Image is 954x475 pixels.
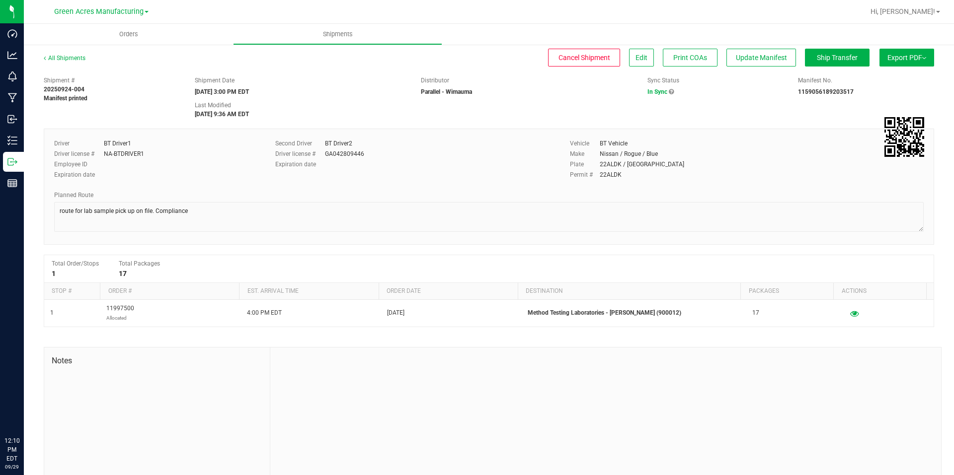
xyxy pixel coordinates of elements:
span: Hi, [PERSON_NAME]! [871,7,935,15]
span: [DATE] [387,308,404,318]
strong: [DATE] 9:36 AM EDT [195,111,249,118]
label: Driver [54,139,104,148]
inline-svg: Analytics [7,50,17,60]
span: 1 [50,308,54,318]
qrcode: 20250924-004 [884,117,924,157]
th: Packages [740,283,833,300]
label: Plate [570,160,600,169]
p: 09/29 [4,463,19,471]
label: Second Driver [275,139,325,148]
div: Nissan / Rogue / Blue [600,149,658,158]
button: Print COAs [663,49,717,67]
th: Est. arrival time [239,283,378,300]
span: In Sync [647,88,667,95]
label: Manifest No. [798,76,832,85]
strong: [DATE] 3:00 PM EDT [195,88,249,95]
span: 4:00 PM EDT [247,308,282,318]
th: Order date [379,283,518,300]
span: Notes [52,355,262,367]
inline-svg: Inbound [7,114,17,124]
p: Method Testing Laboratories - [PERSON_NAME] (900012) [528,308,740,318]
span: Orders [106,30,152,39]
strong: Manifest printed [44,95,87,102]
p: Allocated [106,313,134,323]
span: 17 [752,308,759,318]
strong: 20250924-004 [44,86,84,93]
label: Sync Status [647,76,679,85]
div: NA-BTDRIVER1 [104,149,144,158]
a: All Shipments [44,55,85,62]
button: Update Manifest [726,49,796,67]
th: Order # [100,283,239,300]
strong: Parallel - Wimauma [421,88,472,95]
span: Shipments [310,30,366,39]
iframe: Resource center unread badge [29,394,41,406]
button: Export PDF [879,49,934,67]
inline-svg: Outbound [7,157,17,167]
span: Green Acres Manufacturing [54,7,144,16]
span: Total Order/Stops [52,260,99,267]
button: Edit [629,49,654,67]
inline-svg: Inventory [7,136,17,145]
label: Driver license # [275,149,325,158]
div: 22ALDK / [GEOGRAPHIC_DATA] [600,160,684,169]
img: Scan me! [884,117,924,157]
span: 11997500 [106,304,134,323]
strong: 1159056189203517 [798,88,854,95]
label: Permit # [570,170,600,179]
label: Make [570,149,600,158]
p: 12:10 PM EDT [4,436,19,463]
span: Cancel Shipment [558,54,610,62]
span: Planned Route [54,192,93,199]
label: Distributor [421,76,449,85]
span: Total Packages [119,260,160,267]
label: Expiration date [54,170,104,179]
span: Edit [636,54,647,62]
th: Actions [833,283,926,300]
th: Stop # [44,283,100,300]
strong: 17 [119,270,127,277]
label: Shipment Date [195,76,235,85]
th: Destination [518,283,740,300]
inline-svg: Reports [7,178,17,188]
label: Expiration date [275,160,325,169]
label: Driver license # [54,149,104,158]
a: Orders [24,24,233,45]
a: Shipments [233,24,442,45]
inline-svg: Monitoring [7,71,17,81]
div: BT Vehicle [600,139,628,148]
label: Employee ID [54,160,104,169]
iframe: Resource center [10,396,40,425]
div: 22ALDK [600,170,622,179]
span: Ship Transfer [817,54,858,62]
strong: 1 [52,270,56,277]
span: Update Manifest [736,54,787,62]
span: Export PDF [887,54,926,62]
button: Cancel Shipment [548,49,620,67]
inline-svg: Manufacturing [7,93,17,103]
div: GA042809446 [325,149,364,158]
button: Ship Transfer [805,49,870,67]
inline-svg: Dashboard [7,29,17,39]
label: Vehicle [570,139,600,148]
span: Print COAs [673,54,707,62]
label: Last Modified [195,101,231,110]
div: BT Driver2 [325,139,352,148]
div: BT Driver1 [104,139,131,148]
span: Shipment # [44,76,180,85]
